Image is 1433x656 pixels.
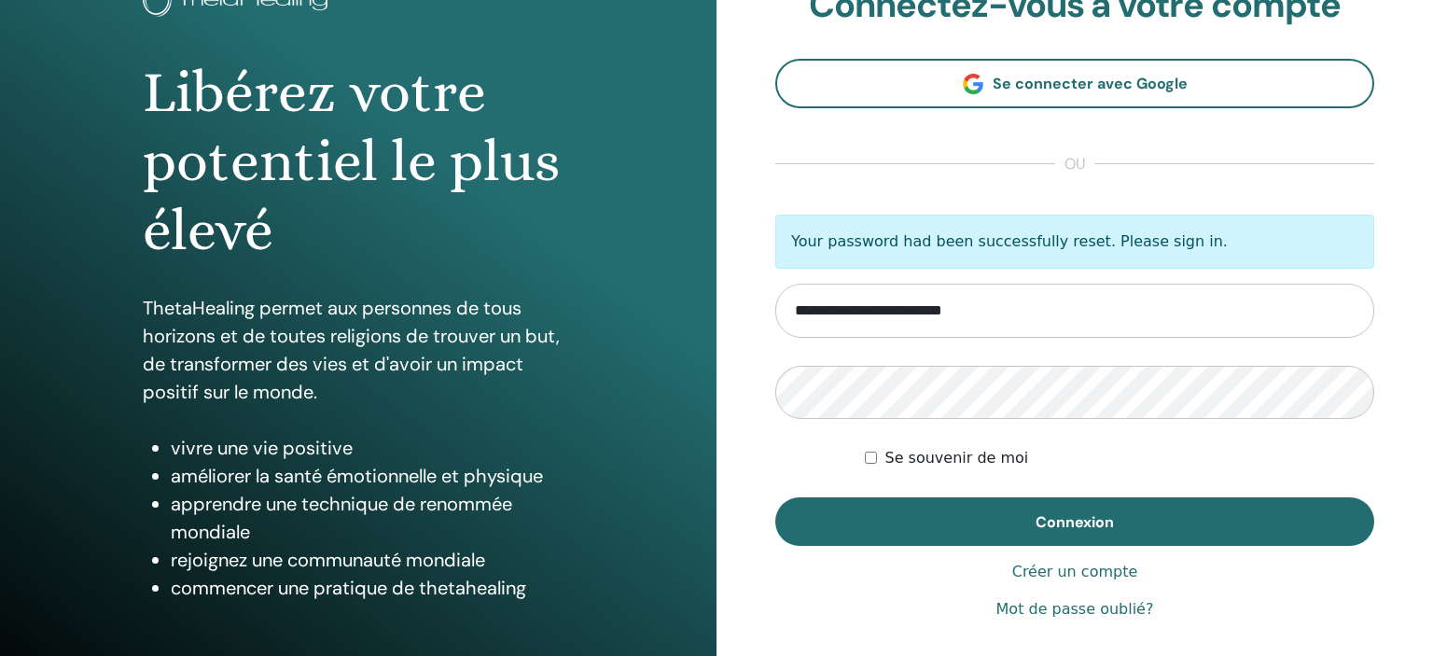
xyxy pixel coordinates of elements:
label: Se souvenir de moi [884,447,1028,469]
li: rejoignez une communauté mondiale [171,546,574,574]
a: Créer un compte [1012,561,1138,583]
p: ThetaHealing permet aux personnes de tous horizons et de toutes religions de trouver un but, de t... [143,294,574,406]
h1: Libérez votre potentiel le plus élevé [143,58,574,266]
span: Connexion [1036,512,1114,532]
li: améliorer la santé émotionnelle et physique [171,462,574,490]
a: Se connecter avec Google [775,59,1374,108]
div: Keep me authenticated indefinitely or until I manually logout [865,447,1374,469]
li: apprendre une technique de renommée mondiale [171,490,574,546]
span: ou [1055,153,1094,175]
button: Connexion [775,497,1374,546]
a: Mot de passe oublié? [996,598,1154,621]
p: Your password had been successfully reset. Please sign in. [775,215,1374,269]
li: commencer une pratique de thetahealing [171,574,574,602]
li: vivre une vie positive [171,434,574,462]
span: Se connecter avec Google [993,74,1188,93]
